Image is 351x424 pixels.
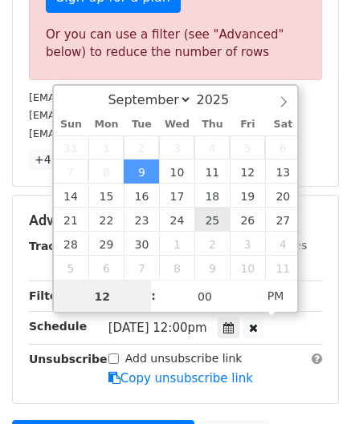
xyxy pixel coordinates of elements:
[88,160,124,184] span: September 8, 2025
[29,150,96,170] a: +47 more
[159,135,194,160] span: September 3, 2025
[88,208,124,232] span: September 22, 2025
[88,256,124,280] span: October 6, 2025
[54,184,89,208] span: September 14, 2025
[108,321,207,335] span: [DATE] 12:00pm
[29,212,322,229] h5: Advanced
[54,256,89,280] span: October 5, 2025
[265,208,300,232] span: September 27, 2025
[271,347,351,424] iframe: Chat Widget
[125,350,243,367] label: Add unsubscribe link
[159,184,194,208] span: September 17, 2025
[265,256,300,280] span: October 11, 2025
[124,119,159,130] span: Tue
[88,119,124,130] span: Mon
[88,232,124,256] span: September 29, 2025
[230,119,265,130] span: Fri
[159,160,194,184] span: September 10, 2025
[265,184,300,208] span: September 20, 2025
[194,256,230,280] span: October 9, 2025
[194,135,230,160] span: September 4, 2025
[159,232,194,256] span: October 1, 2025
[29,289,70,302] strong: Filters
[124,135,159,160] span: September 2, 2025
[230,135,265,160] span: September 5, 2025
[194,208,230,232] span: September 25, 2025
[54,232,89,256] span: September 28, 2025
[194,184,230,208] span: September 18, 2025
[29,91,208,103] small: [EMAIL_ADDRESS][DOMAIN_NAME]
[151,280,156,312] span: :
[230,232,265,256] span: October 3, 2025
[124,256,159,280] span: October 7, 2025
[54,160,89,184] span: September 7, 2025
[29,353,108,365] strong: Unsubscribe
[230,184,265,208] span: September 19, 2025
[29,127,208,139] small: [EMAIL_ADDRESS][DOMAIN_NAME]
[54,281,152,313] input: Hour
[159,208,194,232] span: September 24, 2025
[159,119,194,130] span: Wed
[265,119,300,130] span: Sat
[29,240,83,252] strong: Tracking
[108,371,253,386] a: Copy unsubscribe link
[124,184,159,208] span: September 16, 2025
[254,280,298,312] span: Click to toggle
[54,208,89,232] span: September 21, 2025
[54,119,89,130] span: Sun
[54,135,89,160] span: August 31, 2025
[124,160,159,184] span: September 9, 2025
[124,232,159,256] span: September 30, 2025
[46,26,305,62] div: Or you can use a filter (see "Advanced" below) to reduce the number of rows
[194,232,230,256] span: October 2, 2025
[159,256,194,280] span: October 8, 2025
[230,208,265,232] span: September 26, 2025
[124,208,159,232] span: September 23, 2025
[192,92,250,107] input: Year
[265,232,300,256] span: October 4, 2025
[88,135,124,160] span: September 1, 2025
[156,281,254,313] input: Minute
[265,135,300,160] span: September 6, 2025
[29,320,87,333] strong: Schedule
[29,109,208,121] small: [EMAIL_ADDRESS][DOMAIN_NAME]
[265,160,300,184] span: September 13, 2025
[194,160,230,184] span: September 11, 2025
[194,119,230,130] span: Thu
[230,256,265,280] span: October 10, 2025
[230,160,265,184] span: September 12, 2025
[88,184,124,208] span: September 15, 2025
